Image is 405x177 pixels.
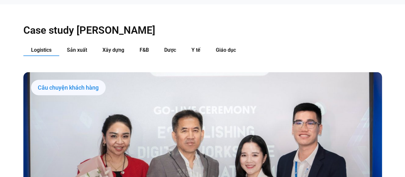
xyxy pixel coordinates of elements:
div: Câu chuyện khách hàng [31,80,106,95]
span: Dược [164,47,176,53]
span: Y tế [191,47,200,53]
span: Giáo dục [216,47,236,53]
span: Xây dựng [102,47,124,53]
h2: Case study [PERSON_NAME] [23,24,382,37]
span: Logistics [31,47,52,53]
span: F&B [140,47,149,53]
span: Sản xuất [67,47,87,53]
